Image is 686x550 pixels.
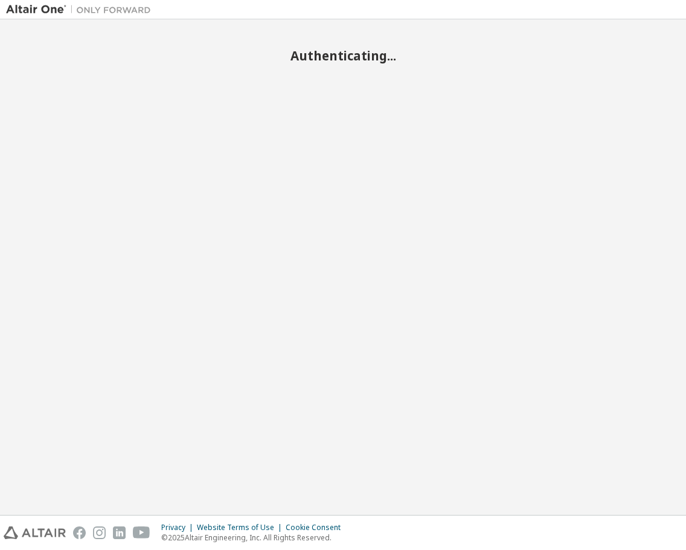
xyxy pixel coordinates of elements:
p: © 2025 Altair Engineering, Inc. All Rights Reserved. [161,532,348,543]
div: Privacy [161,523,197,532]
img: instagram.svg [93,526,106,539]
h2: Authenticating... [6,48,680,63]
div: Cookie Consent [286,523,348,532]
img: facebook.svg [73,526,86,539]
img: altair_logo.svg [4,526,66,539]
img: youtube.svg [133,526,150,539]
div: Website Terms of Use [197,523,286,532]
img: linkedin.svg [113,526,126,539]
img: Altair One [6,4,157,16]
